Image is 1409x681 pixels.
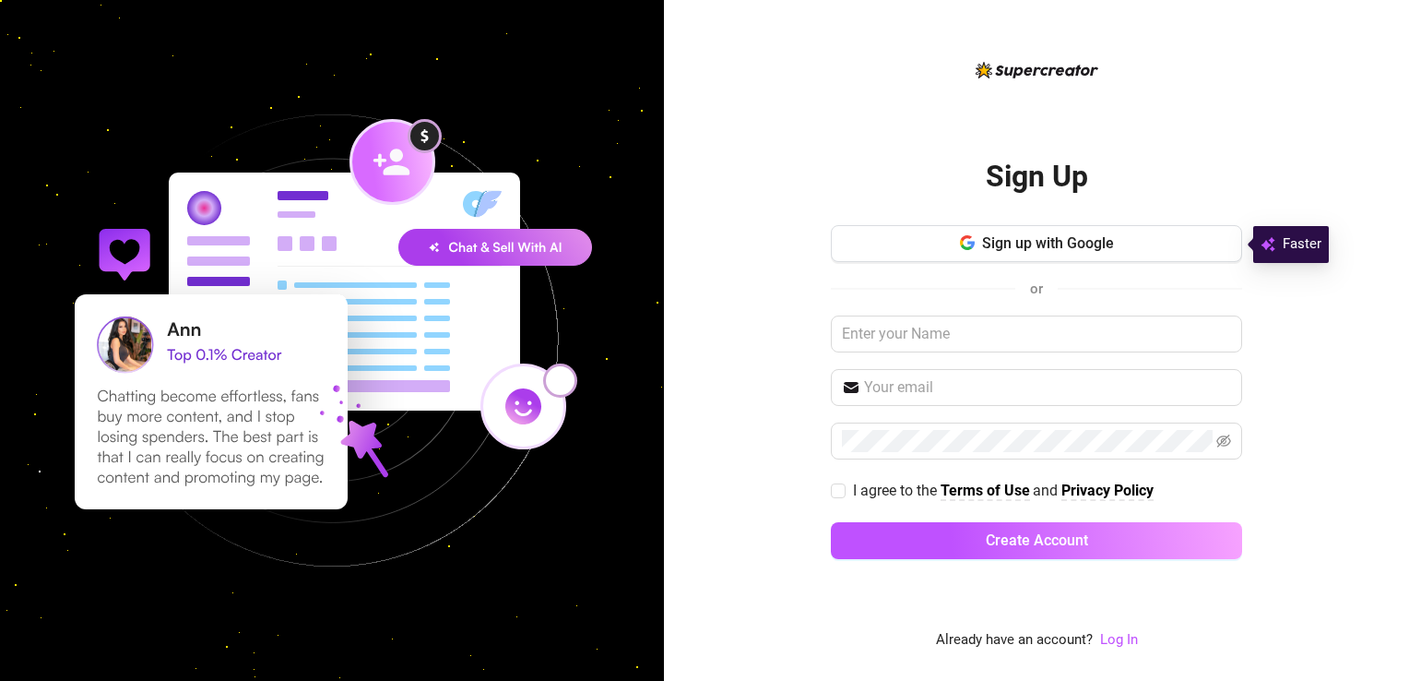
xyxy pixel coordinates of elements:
span: Create Account [986,532,1088,549]
strong: Privacy Policy [1061,482,1154,499]
img: logo-BBDzfeDw.svg [976,62,1098,78]
span: Already have an account? [936,629,1093,651]
img: svg%3e [1261,233,1275,256]
a: Terms of Use [941,482,1030,501]
span: Sign up with Google [982,234,1114,252]
span: eye-invisible [1216,434,1231,448]
img: signup-background-D0MIrEPF.svg [13,21,651,660]
span: and [1033,482,1061,499]
a: Privacy Policy [1061,482,1154,501]
h2: Sign Up [986,158,1088,196]
a: Log In [1100,631,1138,648]
span: or [1030,281,1043,297]
span: Faster [1283,233,1321,256]
a: Log In [1100,629,1138,651]
button: Create Account [831,522,1242,559]
button: Sign up with Google [831,225,1242,262]
span: I agree to the [853,482,941,499]
input: Enter your Name [831,316,1242,352]
input: Your email [864,376,1231,399]
strong: Terms of Use [941,482,1030,499]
